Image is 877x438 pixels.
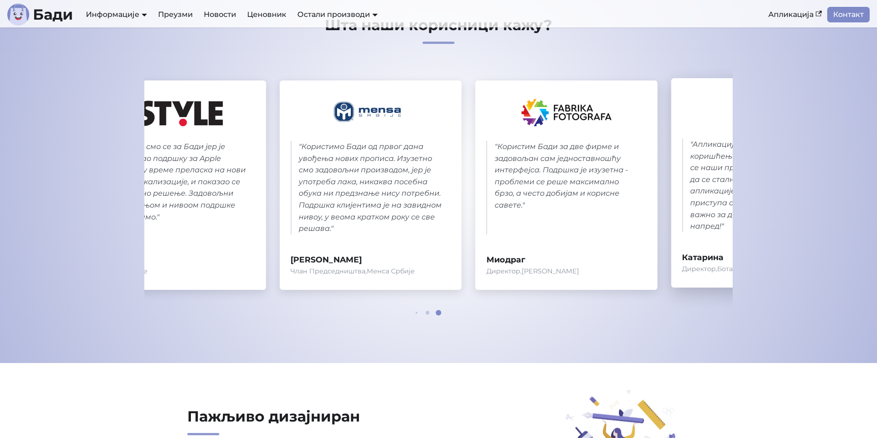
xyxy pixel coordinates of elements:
[242,7,292,22] a: Ценовник
[187,407,524,435] h2: Пажљиво дизајниран
[827,7,870,22] a: Контакт
[86,10,147,19] a: Информације
[95,141,255,235] blockquote: " Одлучили смо се за Бади јер је једини имао подршку за Apple рачунаре у време преласка на нови м...
[127,99,223,126] img: iStyle logo
[486,253,647,266] strong: Миодраг
[486,141,647,235] blockquote: " Користим Бади за две фирме и задовољан сам једноставношћу интерфејса. Подршка је изузетна - про...
[291,141,451,235] blockquote: " Користимо Бади од првог дана увођења нових прописа. Изузетно смо задовољни производом, јер је у...
[297,10,378,19] a: Остали производи
[198,7,242,22] a: Новости
[682,251,842,264] strong: Катарина
[33,7,73,22] b: Бади
[7,4,29,26] img: Лого
[95,266,255,277] span: Директор , iStyle
[153,7,198,22] a: Преузми
[682,264,842,275] span: Директор , Ботаника
[763,7,827,22] a: Апликација
[521,99,611,126] img: Фабрика Фотографа logo
[95,253,255,266] strong: Љиљана
[291,266,451,277] span: Члан Председништва , Менса Србије
[486,266,647,277] span: Директор , [PERSON_NAME]
[682,139,842,232] blockquote: " Апликација Бади је лака за коришћење. Много нам је битно што се наши предлози узимају у обзир и...
[144,16,733,44] h2: Шта наши корисници кажу?
[331,99,411,126] img: Менса Србије logo
[7,4,73,26] a: ЛогоБади
[291,253,451,266] strong: [PERSON_NAME]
